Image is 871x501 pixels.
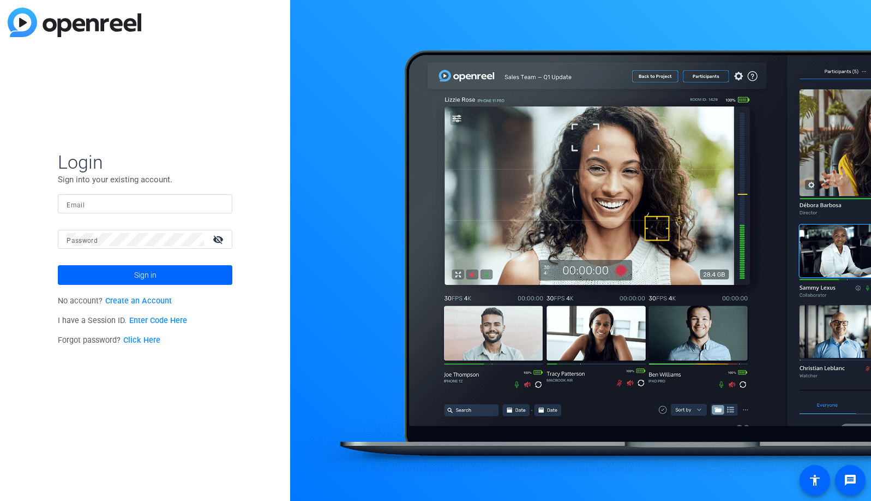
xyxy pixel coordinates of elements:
[58,174,232,186] p: Sign into your existing account.
[67,201,85,209] mat-label: Email
[67,237,98,244] mat-label: Password
[58,296,172,306] span: No account?
[206,231,232,247] mat-icon: visibility_off
[105,296,172,306] a: Create an Account
[8,8,141,37] img: blue-gradient.svg
[808,474,821,487] mat-icon: accessibility
[129,316,187,325] a: Enter Code Here
[58,336,160,345] span: Forgot password?
[58,265,232,285] button: Sign in
[134,261,157,289] span: Sign in
[67,198,224,211] input: Enter Email Address
[844,474,857,487] mat-icon: message
[58,151,232,174] span: Login
[58,316,187,325] span: I have a Session ID.
[123,336,160,345] a: Click Here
